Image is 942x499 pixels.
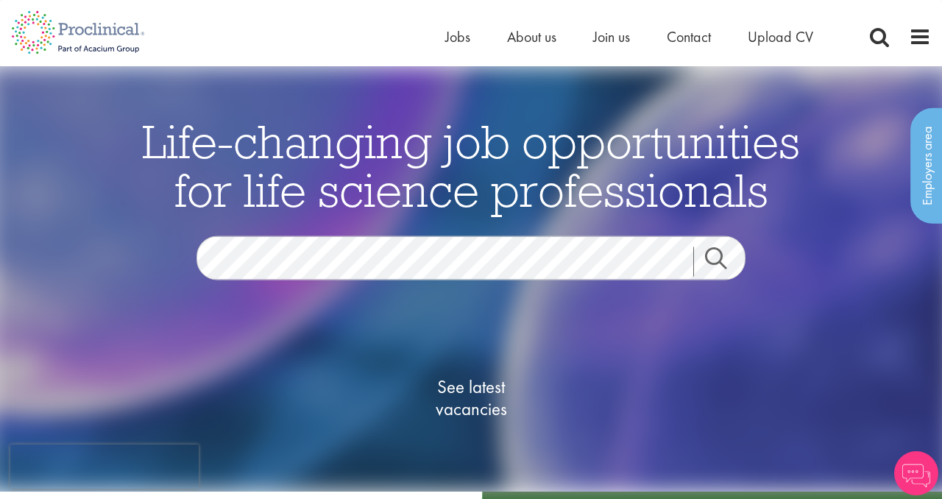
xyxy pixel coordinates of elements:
span: Life-changing job opportunities for life science professionals [142,111,800,219]
a: Job search submit button [693,247,757,276]
a: Jobs [445,27,470,46]
a: Upload CV [748,27,813,46]
a: About us [507,27,556,46]
a: Join us [593,27,630,46]
a: Contact [667,27,711,46]
img: Chatbot [894,451,938,495]
iframe: reCAPTCHA [10,445,199,489]
span: See latest vacancies [397,375,545,420]
a: See latestvacancies [397,316,545,478]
